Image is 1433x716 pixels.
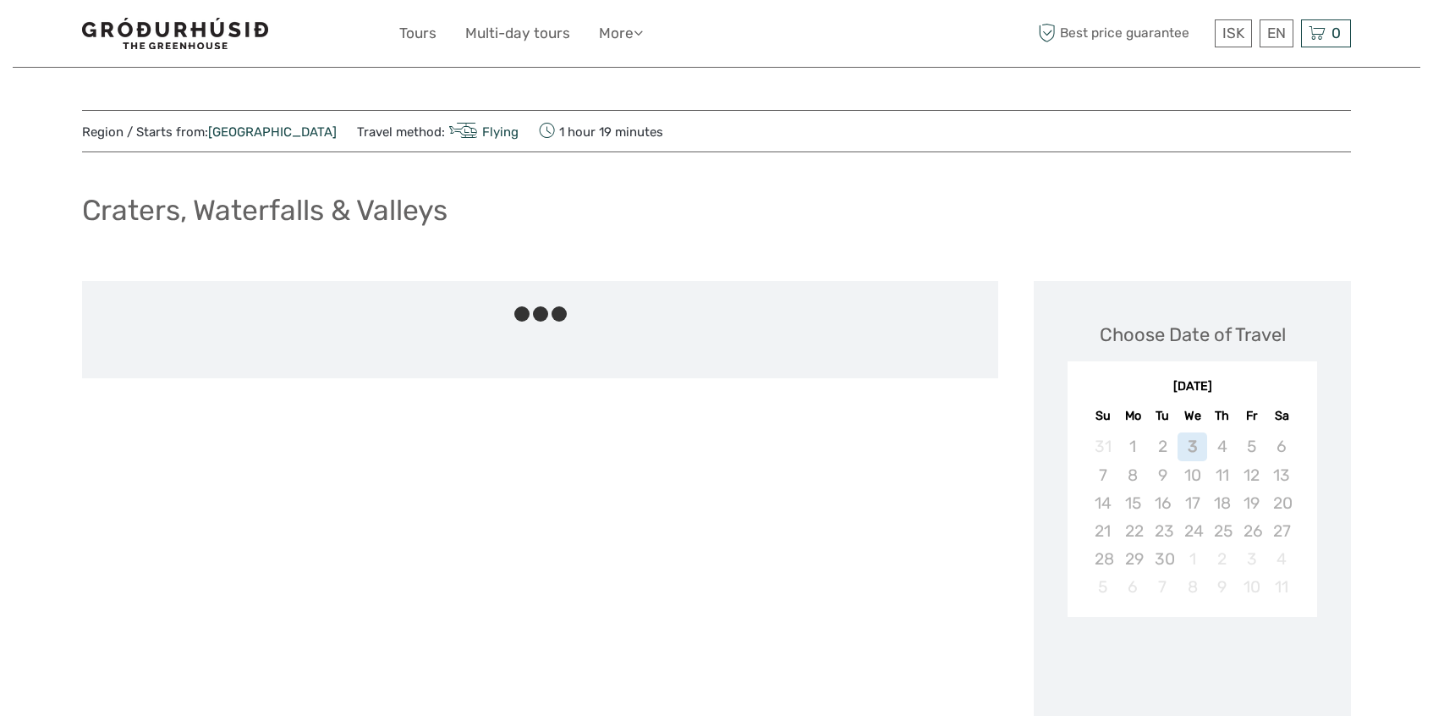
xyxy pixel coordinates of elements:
span: Region / Starts from: [82,124,337,141]
div: Not available Tuesday, October 7th, 2025 [1148,573,1178,601]
div: Choose Date of Travel [1100,322,1286,348]
div: Not available Thursday, October 9th, 2025 [1207,573,1237,601]
h1: Craters, Waterfalls & Valleys [82,193,447,228]
div: Not available Thursday, September 4th, 2025 [1207,432,1237,460]
div: Not available Saturday, September 13th, 2025 [1266,461,1296,489]
div: Su [1088,405,1117,427]
div: Not available Thursday, September 18th, 2025 [1207,489,1237,517]
div: Not available Friday, October 3rd, 2025 [1237,545,1266,573]
div: Not available Monday, September 22nd, 2025 [1118,517,1148,545]
a: Flying [445,124,519,140]
div: Tu [1148,405,1178,427]
div: Not available Friday, October 10th, 2025 [1237,573,1266,601]
span: ISK [1222,25,1244,41]
span: 1 hour 19 minutes [539,119,663,143]
div: Not available Tuesday, September 30th, 2025 [1148,545,1178,573]
div: Not available Wednesday, September 3rd, 2025 [1178,432,1207,460]
img: 1578-341a38b5-ce05-4595-9f3d-b8aa3718a0b3_logo_small.jpg [82,18,268,49]
div: Not available Tuesday, September 16th, 2025 [1148,489,1178,517]
div: [DATE] [1068,378,1317,396]
div: Not available Sunday, September 28th, 2025 [1088,545,1117,573]
div: Not available Sunday, September 7th, 2025 [1088,461,1117,489]
div: EN [1260,19,1293,47]
div: month 2025-09 [1073,432,1311,601]
div: Not available Friday, September 19th, 2025 [1237,489,1266,517]
div: Not available Wednesday, October 8th, 2025 [1178,573,1207,601]
div: Not available Sunday, September 14th, 2025 [1088,489,1117,517]
a: More [599,21,643,46]
div: Not available Sunday, September 21st, 2025 [1088,517,1117,545]
div: Not available Thursday, September 11th, 2025 [1207,461,1237,489]
div: Not available Friday, September 12th, 2025 [1237,461,1266,489]
div: Not available Wednesday, September 24th, 2025 [1178,517,1207,545]
div: Th [1207,405,1237,427]
div: Not available Tuesday, September 9th, 2025 [1148,461,1178,489]
div: Not available Tuesday, September 2nd, 2025 [1148,432,1178,460]
div: Not available Saturday, October 4th, 2025 [1266,545,1296,573]
a: Tours [399,21,436,46]
div: Fr [1237,405,1266,427]
div: Not available Thursday, September 25th, 2025 [1207,517,1237,545]
div: Not available Saturday, October 11th, 2025 [1266,573,1296,601]
div: Not available Wednesday, September 10th, 2025 [1178,461,1207,489]
div: Not available Monday, September 15th, 2025 [1118,489,1148,517]
div: Mo [1118,405,1148,427]
div: Not available Sunday, October 5th, 2025 [1088,573,1117,601]
div: Not available Thursday, October 2nd, 2025 [1207,545,1237,573]
div: Not available Wednesday, September 17th, 2025 [1178,489,1207,517]
div: Not available Monday, October 6th, 2025 [1118,573,1148,601]
div: Not available Sunday, August 31st, 2025 [1088,432,1117,460]
div: We [1178,405,1207,427]
div: Not available Tuesday, September 23rd, 2025 [1148,517,1178,545]
div: Not available Monday, September 29th, 2025 [1118,545,1148,573]
div: Not available Friday, September 26th, 2025 [1237,517,1266,545]
div: Not available Monday, September 8th, 2025 [1118,461,1148,489]
a: [GEOGRAPHIC_DATA] [208,124,337,140]
span: Travel method: [357,119,519,143]
div: Not available Saturday, September 6th, 2025 [1266,432,1296,460]
div: Not available Saturday, September 20th, 2025 [1266,489,1296,517]
span: 0 [1329,25,1343,41]
div: Not available Saturday, September 27th, 2025 [1266,517,1296,545]
span: Best price guarantee [1034,19,1211,47]
div: Not available Friday, September 5th, 2025 [1237,432,1266,460]
div: Not available Wednesday, October 1st, 2025 [1178,545,1207,573]
div: Sa [1266,405,1296,427]
div: Not available Monday, September 1st, 2025 [1118,432,1148,460]
div: Loading... [1187,661,1198,672]
a: Multi-day tours [465,21,570,46]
